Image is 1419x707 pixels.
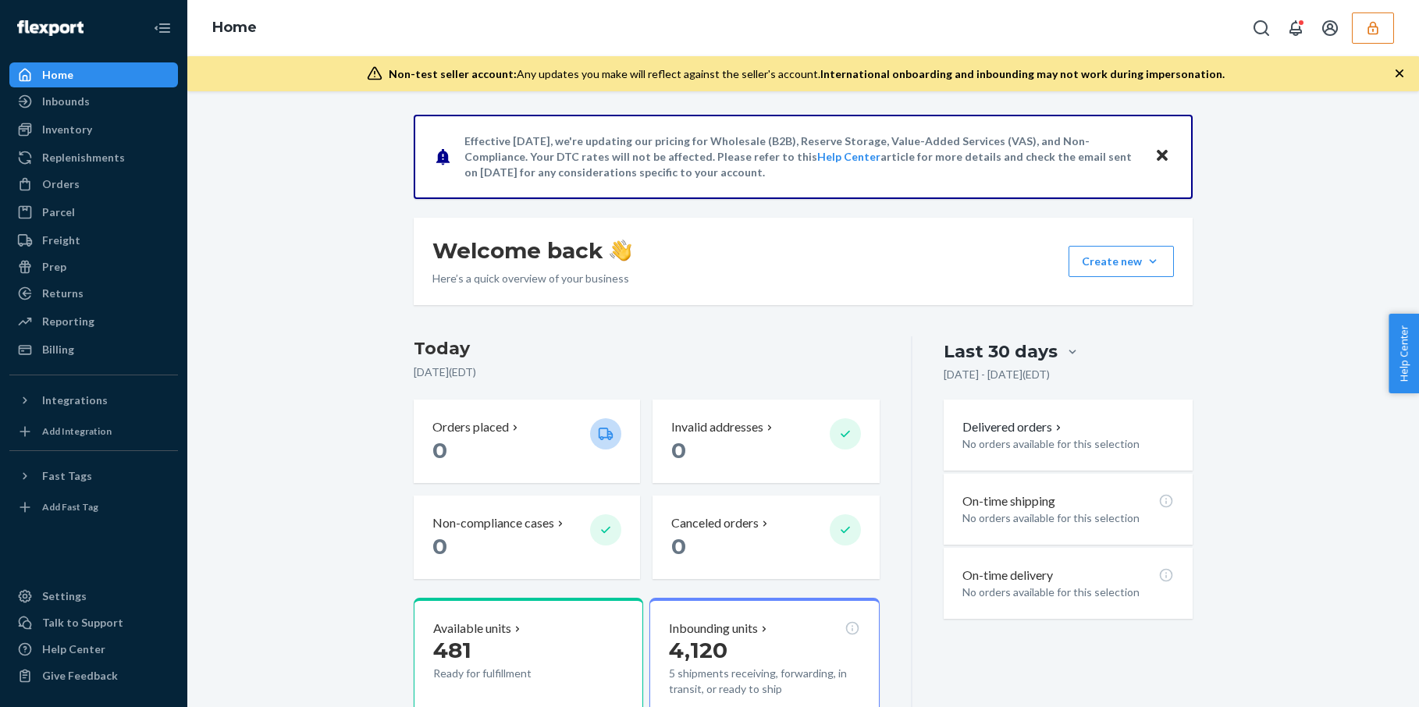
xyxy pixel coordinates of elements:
[671,418,763,436] p: Invalid addresses
[653,400,879,483] button: Invalid addresses 0
[1314,12,1346,44] button: Open account menu
[9,89,178,114] a: Inbounds
[42,176,80,192] div: Orders
[1152,145,1172,168] button: Close
[9,637,178,662] a: Help Center
[42,122,92,137] div: Inventory
[962,418,1065,436] button: Delivered orders
[610,240,631,261] img: hand-wave emoji
[9,172,178,197] a: Orders
[433,620,511,638] p: Available units
[944,339,1058,364] div: Last 30 days
[671,514,759,532] p: Canceled orders
[962,510,1174,526] p: No orders available for this selection
[817,150,880,163] a: Help Center
[9,584,178,609] a: Settings
[944,367,1050,382] p: [DATE] - [DATE] ( EDT )
[432,271,631,286] p: Here’s a quick overview of your business
[9,228,178,253] a: Freight
[820,67,1225,80] span: International onboarding and inbounding may not work during impersonation.
[200,5,269,51] ol: breadcrumbs
[432,437,447,464] span: 0
[9,419,178,444] a: Add Integration
[42,342,74,357] div: Billing
[9,254,178,279] a: Prep
[42,150,125,165] div: Replenishments
[653,496,879,579] button: Canceled orders 0
[1246,12,1277,44] button: Open Search Box
[414,364,880,380] p: [DATE] ( EDT )
[671,533,686,560] span: 0
[42,641,105,657] div: Help Center
[9,117,178,142] a: Inventory
[42,500,98,513] div: Add Fast Tag
[962,436,1174,452] p: No orders available for this selection
[42,67,73,83] div: Home
[1389,314,1419,393] button: Help Center
[1318,660,1403,699] iframe: Opens a widget where you can chat to one of our agents
[17,20,84,36] img: Flexport logo
[1069,246,1174,277] button: Create new
[414,496,640,579] button: Non-compliance cases 0
[9,281,178,306] a: Returns
[9,309,178,334] a: Reporting
[212,19,257,36] a: Home
[962,567,1053,584] p: On-time delivery
[464,133,1140,180] p: Effective [DATE], we're updating our pricing for Wholesale (B2B), Reserve Storage, Value-Added Se...
[433,637,471,663] span: 481
[42,314,94,329] div: Reporting
[9,200,178,225] a: Parcel
[9,62,178,87] a: Home
[9,495,178,520] a: Add Fast Tag
[147,12,178,44] button: Close Navigation
[432,533,447,560] span: 0
[42,393,108,408] div: Integrations
[962,584,1174,600] p: No orders available for this selection
[432,236,631,265] h1: Welcome back
[669,637,727,663] span: 4,120
[42,668,118,684] div: Give Feedback
[9,337,178,362] a: Billing
[414,336,880,361] h3: Today
[669,620,758,638] p: Inbounding units
[42,588,87,604] div: Settings
[9,388,178,413] button: Integrations
[433,666,578,681] p: Ready for fulfillment
[42,259,66,275] div: Prep
[414,400,640,483] button: Orders placed 0
[432,514,554,532] p: Non-compliance cases
[389,66,1225,82] div: Any updates you make will reflect against the seller's account.
[671,437,686,464] span: 0
[42,468,92,484] div: Fast Tags
[9,464,178,489] button: Fast Tags
[42,425,112,438] div: Add Integration
[432,418,509,436] p: Orders placed
[42,615,123,631] div: Talk to Support
[42,204,75,220] div: Parcel
[42,94,90,109] div: Inbounds
[42,286,84,301] div: Returns
[9,663,178,688] button: Give Feedback
[42,233,80,248] div: Freight
[389,67,517,80] span: Non-test seller account:
[962,492,1055,510] p: On-time shipping
[9,145,178,170] a: Replenishments
[669,666,859,697] p: 5 shipments receiving, forwarding, in transit, or ready to ship
[1280,12,1311,44] button: Open notifications
[9,610,178,635] button: Talk to Support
